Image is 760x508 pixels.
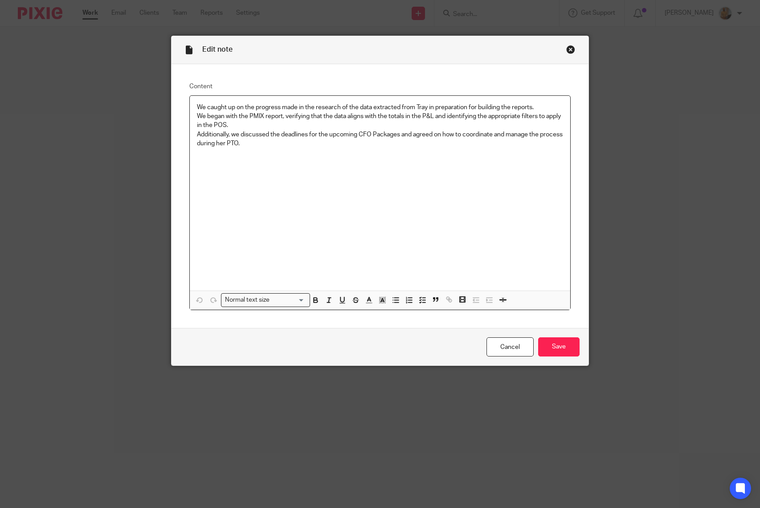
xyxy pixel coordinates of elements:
[486,337,534,356] a: Cancel
[223,295,272,305] span: Normal text size
[197,130,563,148] p: Additionally, we discussed the deadlines for the upcoming CFO Packages and agreed on how to coord...
[221,293,310,307] div: Search for option
[566,45,575,54] div: Close this dialog window
[197,103,563,112] p: We caught up on the progress made in the research of the data extracted from Tray in preparation ...
[202,46,233,53] span: Edit note
[197,112,563,130] p: We began with the PMIX report, verifying that the data aligns with the totals in the P&L and iden...
[538,337,580,356] input: Save
[273,295,305,305] input: Search for option
[189,82,571,91] label: Content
